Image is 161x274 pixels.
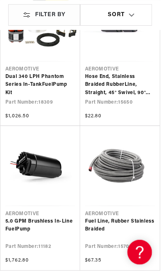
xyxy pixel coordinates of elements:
[5,73,76,97] a: Dual 340 LPH Phantom Series In-TankFuelPump Kit
[85,218,156,234] a: Fuel Line, Rubber Stainless Braided
[9,5,80,25] div: Filter By
[5,218,76,234] a: 5.0 GPM Brushless In-Line FuelPump
[85,73,156,97] a: Hose End, Stainless Braided RubberLine, Straight, 45° Swivel, 90° Swivel, 180° Swivel
[81,5,152,25] select: Sort by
